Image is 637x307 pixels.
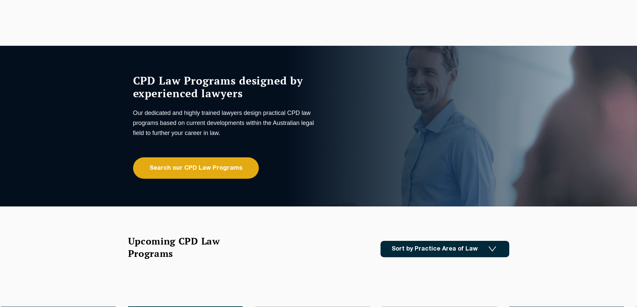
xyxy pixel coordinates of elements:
[133,157,259,179] a: Search our CPD Law Programs
[489,246,496,252] img: Icon
[128,235,237,260] h2: Upcoming CPD Law Programs
[381,241,509,257] a: Sort by Practice Area of Law
[133,74,317,100] h1: CPD Law Programs designed by experienced lawyers
[133,108,317,138] p: Our dedicated and highly trained lawyers design practical CPD law programs based on current devel...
